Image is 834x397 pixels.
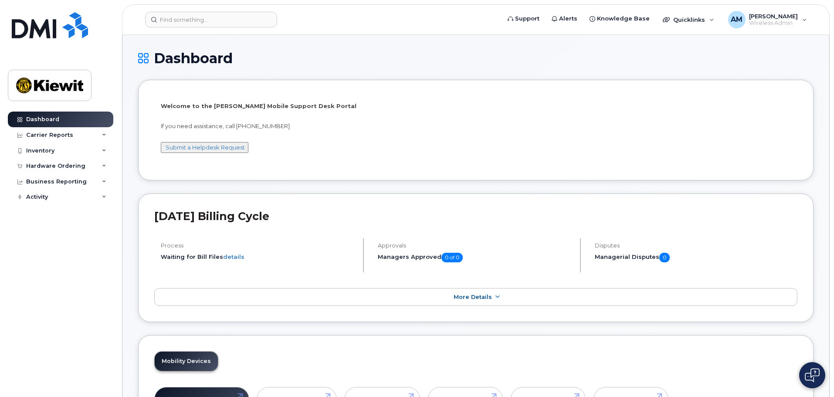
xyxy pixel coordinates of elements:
[805,368,820,382] img: Open chat
[138,51,814,66] h1: Dashboard
[595,242,797,249] h4: Disputes
[441,253,463,262] span: 0 of 0
[161,102,791,110] p: Welcome to the [PERSON_NAME] Mobile Support Desk Portal
[161,253,356,261] li: Waiting for Bill Files
[161,242,356,249] h4: Process
[659,253,670,262] span: 0
[154,210,797,223] h2: [DATE] Billing Cycle
[454,294,492,300] span: More Details
[223,253,244,260] a: details
[161,142,248,153] button: Submit a Helpdesk Request
[155,352,218,371] a: Mobility Devices
[378,242,573,249] h4: Approvals
[166,144,245,151] a: Submit a Helpdesk Request
[161,122,791,130] p: If you need assistance, call [PHONE_NUMBER]
[378,253,573,262] h5: Managers Approved
[595,253,797,262] h5: Managerial Disputes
